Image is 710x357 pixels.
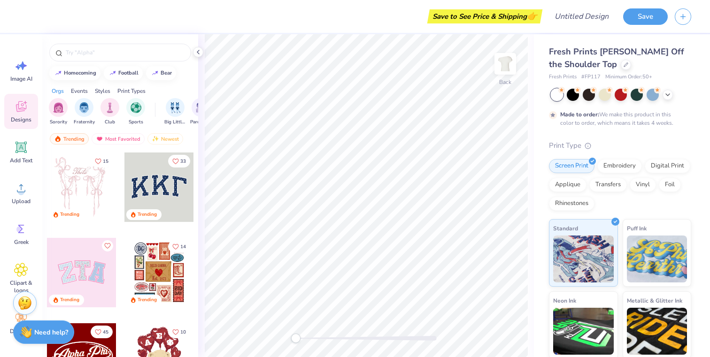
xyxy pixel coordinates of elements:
[190,98,212,126] button: filter button
[74,98,95,126] button: filter button
[129,119,143,126] span: Sports
[54,136,62,142] img: trending.gif
[100,98,119,126] div: filter for Club
[95,87,110,95] div: Styles
[147,133,183,144] div: Newest
[6,279,37,294] span: Clipart & logos
[560,110,676,127] div: We make this product in this color to order, which means it takes 4 weeks.
[138,296,157,304] div: Trending
[627,223,647,233] span: Puff Ink
[103,330,108,334] span: 45
[151,70,159,76] img: trend_line.gif
[152,136,159,142] img: newest.gif
[71,87,88,95] div: Events
[126,98,145,126] div: filter for Sports
[164,119,186,126] span: Big Little Reveal
[605,73,652,81] span: Minimum Order: 50 +
[100,98,119,126] button: filter button
[553,308,614,355] img: Neon Ink
[430,9,540,23] div: Save to See Price & Shipping
[102,240,113,251] button: Like
[50,119,67,126] span: Sorority
[104,66,143,80] button: football
[190,98,212,126] div: filter for Parent's Weekend
[10,75,32,83] span: Image AI
[499,78,511,86] div: Back
[549,46,684,70] span: Fresh Prints [PERSON_NAME] Off the Shoulder Top
[627,296,682,305] span: Metallic & Glitter Ink
[96,136,103,142] img: most_fav.gif
[52,87,64,95] div: Orgs
[92,133,145,144] div: Most Favorited
[126,98,145,126] button: filter button
[74,98,95,126] div: filter for Fraternity
[168,155,190,167] button: Like
[623,8,668,25] button: Save
[103,159,108,164] span: 15
[91,155,113,167] button: Like
[589,178,627,192] div: Transfers
[547,7,616,26] input: Untitled Design
[60,211,79,218] div: Trending
[553,223,578,233] span: Standard
[14,238,29,246] span: Greek
[161,70,172,76] div: bear
[10,157,32,164] span: Add Text
[12,197,31,205] span: Upload
[105,102,115,113] img: Club Image
[170,102,180,113] img: Big Little Reveal Image
[597,159,642,173] div: Embroidery
[168,326,190,338] button: Like
[659,178,681,192] div: Foil
[164,98,186,126] button: filter button
[190,119,212,126] span: Parent's Weekend
[553,235,614,282] img: Standard
[64,70,96,76] div: homecoming
[11,116,31,123] span: Designs
[164,98,186,126] div: filter for Big Little Reveal
[79,102,89,113] img: Fraternity Image
[180,244,186,249] span: 14
[553,296,576,305] span: Neon Ink
[131,102,141,113] img: Sports Image
[630,178,656,192] div: Vinyl
[581,73,601,81] span: # FP117
[109,70,116,76] img: trend_line.gif
[53,102,64,113] img: Sorority Image
[138,211,157,218] div: Trending
[49,98,68,126] button: filter button
[549,73,577,81] span: Fresh Prints
[180,330,186,334] span: 10
[50,133,89,144] div: Trending
[10,327,32,335] span: Decorate
[105,119,115,126] span: Club
[49,98,68,126] div: filter for Sorority
[527,10,537,22] span: 👉
[146,66,176,80] button: bear
[118,70,139,76] div: football
[627,308,687,355] img: Metallic & Glitter Ink
[645,159,690,173] div: Digital Print
[196,102,207,113] img: Parent's Weekend Image
[60,296,79,304] div: Trending
[549,197,594,211] div: Rhinestones
[627,235,687,282] img: Puff Ink
[560,111,599,118] strong: Made to order:
[291,334,301,343] div: Accessibility label
[168,240,190,253] button: Like
[54,70,62,76] img: trend_line.gif
[549,140,691,151] div: Print Type
[74,119,95,126] span: Fraternity
[49,66,100,80] button: homecoming
[34,328,68,337] strong: Need help?
[117,87,146,95] div: Print Types
[65,48,185,57] input: Try "Alpha"
[549,159,594,173] div: Screen Print
[180,159,186,164] span: 33
[549,178,587,192] div: Applique
[496,54,515,73] img: Back
[91,326,113,338] button: Like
